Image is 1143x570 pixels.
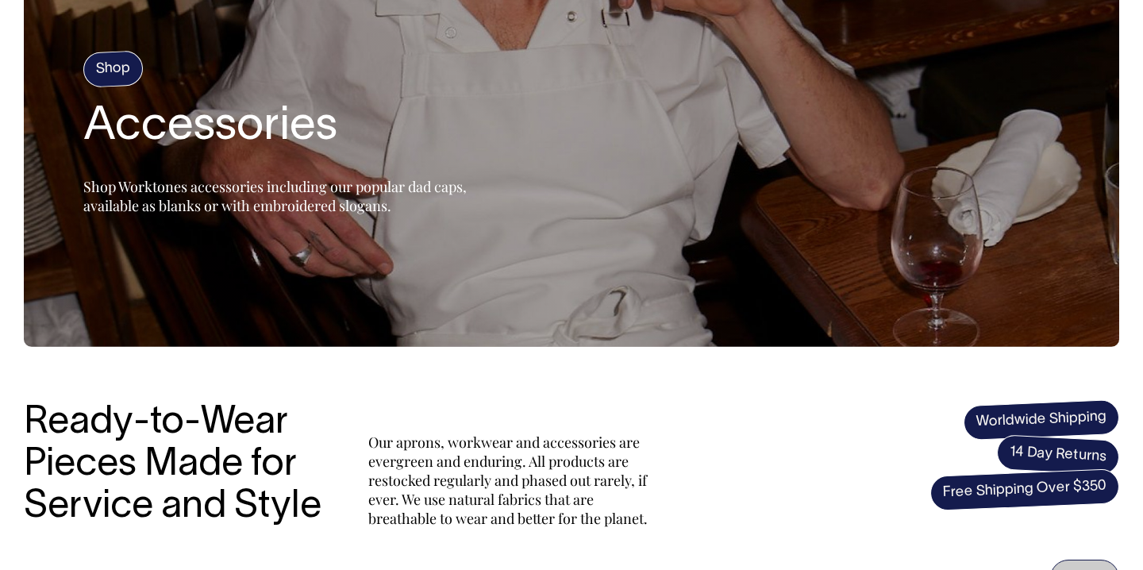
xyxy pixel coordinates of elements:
h3: Ready-to-Wear Pieces Made for Service and Style [24,402,333,528]
span: 14 Day Returns [996,434,1120,476]
span: Worldwide Shipping [963,399,1120,441]
h4: Shop [83,51,144,88]
span: Free Shipping Over $350 [929,468,1120,511]
h2: Accessories [83,102,480,153]
p: Our aprons, workwear and accessories are evergreen and enduring. All products are restocked regul... [368,433,654,528]
span: Shop Worktones accessories including our popular dad caps, available as blanks or with embroidere... [83,177,467,215]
